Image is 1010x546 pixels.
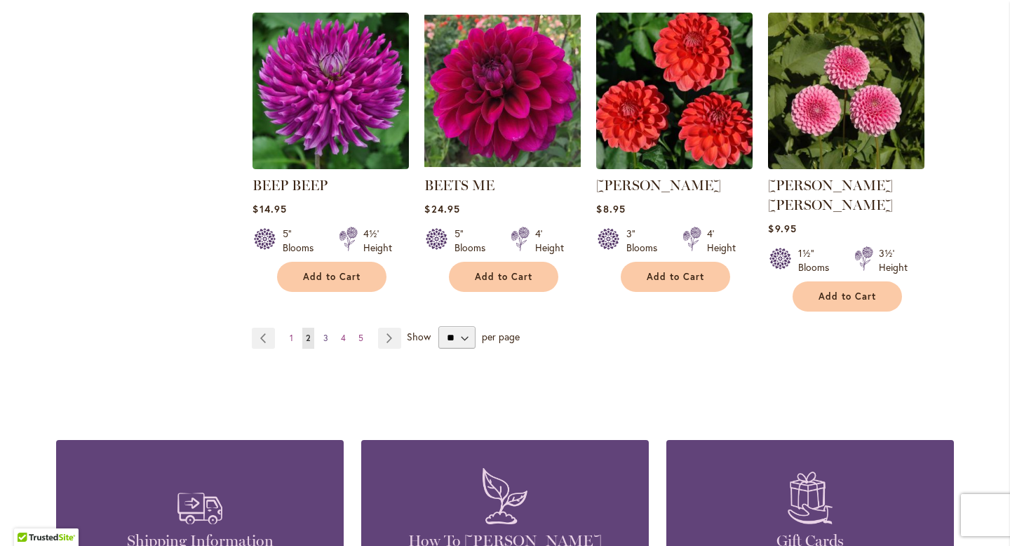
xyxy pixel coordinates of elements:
div: 4' Height [535,227,564,255]
span: 5 [358,333,363,343]
a: [PERSON_NAME] [PERSON_NAME] [768,177,893,213]
span: $8.95 [596,202,625,215]
div: 4½' Height [363,227,392,255]
span: 3 [323,333,328,343]
button: Add to Cart [793,281,902,312]
span: 4 [341,333,346,343]
span: 1 [290,333,293,343]
div: 3½' Height [879,246,908,274]
button: Add to Cart [277,262,386,292]
a: BEETS ME [424,159,581,172]
a: BEETS ME [424,177,494,194]
span: 2 [306,333,311,343]
a: 5 [355,328,367,349]
a: BENJAMIN MATTHEW [596,159,753,172]
div: 3" Blooms [626,227,666,255]
span: per page [482,330,520,343]
a: BEEP BEEP [252,159,409,172]
a: 1 [286,328,297,349]
div: 5" Blooms [283,227,322,255]
a: BETTY ANNE [768,159,924,172]
span: Add to Cart [819,291,876,302]
a: 3 [320,328,332,349]
span: Add to Cart [647,271,704,283]
div: 4' Height [707,227,736,255]
img: BETTY ANNE [768,13,924,169]
span: Add to Cart [475,271,532,283]
span: $9.95 [768,222,796,235]
span: $24.95 [424,202,459,215]
img: BEEP BEEP [252,13,409,169]
div: 5" Blooms [454,227,494,255]
a: BEEP BEEP [252,177,328,194]
a: [PERSON_NAME] [596,177,721,194]
button: Add to Cart [621,262,730,292]
img: BEETS ME [424,13,581,169]
span: Add to Cart [303,271,361,283]
iframe: Launch Accessibility Center [11,496,50,535]
div: 1½" Blooms [798,246,837,274]
button: Add to Cart [449,262,558,292]
a: 4 [337,328,349,349]
span: $14.95 [252,202,286,215]
img: BENJAMIN MATTHEW [596,13,753,169]
span: Show [407,330,431,343]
